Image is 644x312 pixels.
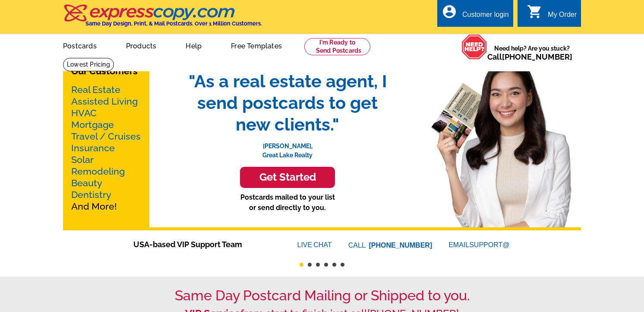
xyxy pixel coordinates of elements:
[71,96,138,107] a: Assisted Living
[469,240,511,250] font: SUPPORT@
[442,10,509,20] a: account_circle Customer login
[300,263,303,267] button: 1 of 6
[180,70,395,135] span: "As a real estate agent, I send postcards to get new clients."
[217,35,296,55] a: Free Templates
[487,44,577,61] span: Need help? Are you stuck?
[548,11,577,23] div: My Order
[341,263,344,267] button: 6 of 6
[71,108,97,118] a: HVAC
[71,84,141,212] p: And More!
[316,263,320,267] button: 3 of 6
[71,178,102,188] a: Beauty
[442,4,457,19] i: account_circle
[332,263,336,267] button: 5 of 6
[71,154,94,165] a: Solar
[71,166,125,177] a: Remodeling
[461,34,487,60] img: help
[49,35,110,55] a: Postcards
[308,263,312,267] button: 2 of 6
[297,240,314,250] font: LIVE
[133,239,271,250] span: USA-based VIP Support Team
[112,35,170,55] a: Products
[63,10,262,27] a: Same Day Design, Print, & Mail Postcards. Over 1 Million Customers.
[324,263,328,267] button: 4 of 6
[297,241,332,248] a: LIVECHAT
[502,52,572,61] a: [PHONE_NUMBER]
[71,189,111,200] a: Dentistry
[348,240,367,251] font: CALL
[71,119,114,130] a: Mortgage
[462,11,509,23] div: Customer login
[527,4,543,19] i: shopping_cart
[71,143,115,153] a: Insurance
[448,241,511,248] a: EMAILSUPPORT@
[527,10,577,20] a: shopping_cart My Order
[172,35,215,55] a: Help
[369,242,432,249] a: [PHONE_NUMBER]
[71,84,120,95] a: Real Estate
[180,192,395,213] p: Postcards mailed to your list or send directly to you.
[487,52,572,61] span: Call
[180,167,395,188] a: Get Started
[85,20,262,27] h4: Same Day Design, Print, & Mail Postcards. Over 1 Million Customers.
[251,171,324,184] h3: Get Started
[71,131,141,142] a: Travel / Cruises
[63,287,581,304] h1: Same Day Postcard Mailing or Shipped to you.
[180,135,395,160] p: [PERSON_NAME], Great Lake Realty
